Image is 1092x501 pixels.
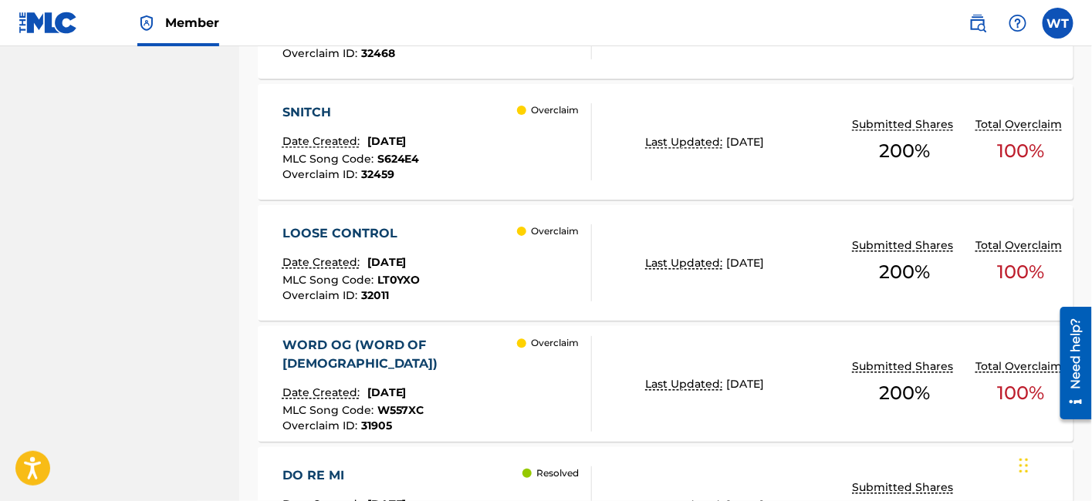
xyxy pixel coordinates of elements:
span: 100 % [998,379,1045,407]
span: Overclaim ID : [282,46,361,60]
span: W557XC [377,403,424,417]
a: LOOSE CONTROLDate Created:[DATE]MLC Song Code:LT0YXOOverclaim ID:32011 OverclaimLast Updated:[DAT... [258,205,1073,321]
p: Overclaim [531,224,579,238]
p: Total Overclaim [976,116,1067,133]
a: Public Search [962,8,993,39]
div: DO RE MI [282,466,423,485]
div: Help [1002,8,1033,39]
span: Overclaim ID : [282,419,361,432]
span: 200 % [880,379,931,407]
p: Submitted Shares [853,116,958,133]
p: Date Created: [282,254,363,271]
span: 32459 [361,167,394,181]
img: help [1009,14,1027,32]
span: [DATE] [727,135,765,149]
a: WORD OG (WORD OF [DEMOGRAPHIC_DATA])Date Created:[DATE]MLC Song Code:W557XCOverclaim ID:31905 Ove... [258,326,1073,442]
p: Overclaim [531,103,579,117]
p: Last Updated: [646,134,727,150]
span: 31905 [361,419,392,432]
div: WORD OG (WORD OF [DEMOGRAPHIC_DATA]) [282,336,518,373]
span: 32468 [361,46,395,60]
span: [DATE] [727,377,765,391]
p: Submitted Shares [853,358,958,375]
p: Last Updated: [646,376,727,392]
p: Last Updated: [646,255,727,271]
iframe: Chat Widget [1015,427,1092,501]
p: Submitted Shares [853,237,958,254]
span: 200 % [880,137,931,165]
span: 100 % [998,258,1045,286]
p: Resolved [536,466,579,480]
span: [DATE] [367,385,407,399]
span: Overclaim ID : [282,288,361,302]
span: [DATE] [367,255,407,269]
span: MLC Song Code : [282,152,377,166]
img: search [969,14,987,32]
span: 100 % [998,137,1045,165]
div: User Menu [1043,8,1073,39]
div: Drag [1019,442,1029,489]
img: MLC Logo [19,12,78,34]
span: S624E4 [377,152,420,166]
span: MLC Song Code : [282,403,377,417]
p: Date Created: [282,385,363,401]
div: SNITCH [282,103,420,122]
div: LOOSE CONTROL [282,224,421,243]
p: Total Overclaim [976,358,1067,375]
p: Overclaim [531,336,579,350]
p: Total Overclaim [976,237,1067,254]
p: Submitted Shares [853,479,958,496]
img: Top Rightsholder [137,14,156,32]
p: Date Created: [282,133,363,150]
a: SNITCHDate Created:[DATE]MLC Song Code:S624E4Overclaim ID:32459 OverclaimLast Updated:[DATE]Submi... [258,84,1073,200]
span: 32011 [361,288,389,302]
span: MLC Song Code : [282,273,377,287]
span: [DATE] [367,134,407,148]
span: [DATE] [727,256,765,270]
span: Overclaim ID : [282,167,361,181]
span: Member [165,14,219,32]
span: 200 % [880,258,931,286]
iframe: Resource Center [1049,301,1092,425]
span: LT0YXO [377,273,421,287]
